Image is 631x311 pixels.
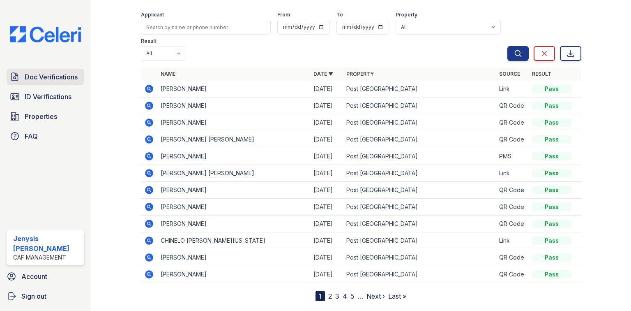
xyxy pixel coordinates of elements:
[328,292,332,300] a: 2
[310,81,343,97] td: [DATE]
[388,292,406,300] a: Last »
[157,249,310,266] td: [PERSON_NAME]
[496,114,529,131] td: QR Code
[157,131,310,148] td: [PERSON_NAME] [PERSON_NAME]
[343,114,496,131] td: Post [GEOGRAPHIC_DATA]
[496,249,529,266] td: QR Code
[496,216,529,232] td: QR Code
[7,69,84,85] a: Doc Verifications
[496,131,529,148] td: QR Code
[21,291,46,301] span: Sign out
[343,266,496,283] td: Post [GEOGRAPHIC_DATA]
[277,12,290,18] label: From
[310,131,343,148] td: [DATE]
[343,249,496,266] td: Post [GEOGRAPHIC_DATA]
[532,220,571,228] div: Pass
[141,20,271,35] input: Search by name or phone number
[496,97,529,114] td: QR Code
[366,292,385,300] a: Next ›
[157,165,310,182] td: [PERSON_NAME] [PERSON_NAME]
[157,232,310,249] td: CHINELO [PERSON_NAME][US_STATE]
[141,38,156,44] label: Result
[496,232,529,249] td: Link
[141,12,164,18] label: Applicant
[343,216,496,232] td: Post [GEOGRAPHIC_DATA]
[310,199,343,216] td: [DATE]
[343,97,496,114] td: Post [GEOGRAPHIC_DATA]
[310,97,343,114] td: [DATE]
[25,92,71,102] span: ID Verifications
[532,71,551,77] a: Result
[346,71,374,77] a: Property
[310,232,343,249] td: [DATE]
[25,111,57,121] span: Properties
[532,118,571,127] div: Pass
[3,26,88,42] img: CE_Logo_Blue-a8612792a0a2168367f1c8372b55b34899dd931a85d93a1a3d3e32e68fde9ad4.png
[335,292,339,300] a: 3
[13,253,81,262] div: CAF Management
[157,199,310,216] td: [PERSON_NAME]
[313,71,333,77] a: Date ▼
[25,131,38,141] span: FAQ
[496,182,529,199] td: QR Code
[357,291,363,301] span: …
[532,237,571,245] div: Pass
[496,81,529,97] td: Link
[343,148,496,165] td: Post [GEOGRAPHIC_DATA]
[336,12,343,18] label: To
[343,182,496,199] td: Post [GEOGRAPHIC_DATA]
[343,165,496,182] td: Post [GEOGRAPHIC_DATA]
[310,114,343,131] td: [DATE]
[315,291,325,301] div: 1
[3,288,88,304] a: Sign out
[343,292,347,300] a: 4
[310,216,343,232] td: [DATE]
[157,182,310,199] td: [PERSON_NAME]
[343,81,496,97] td: Post [GEOGRAPHIC_DATA]
[532,169,571,177] div: Pass
[157,216,310,232] td: [PERSON_NAME]
[499,71,520,77] a: Source
[532,135,571,144] div: Pass
[496,199,529,216] td: QR Code
[532,186,571,194] div: Pass
[532,85,571,93] div: Pass
[496,165,529,182] td: Link
[13,234,81,253] div: Jenysis [PERSON_NAME]
[350,292,354,300] a: 5
[157,148,310,165] td: [PERSON_NAME]
[25,72,78,82] span: Doc Verifications
[396,12,417,18] label: Property
[343,131,496,148] td: Post [GEOGRAPHIC_DATA]
[161,71,175,77] a: Name
[3,268,88,285] a: Account
[157,81,310,97] td: [PERSON_NAME]
[310,249,343,266] td: [DATE]
[157,97,310,114] td: [PERSON_NAME]
[310,182,343,199] td: [DATE]
[532,203,571,211] div: Pass
[532,253,571,262] div: Pass
[21,272,47,281] span: Account
[7,88,84,105] a: ID Verifications
[310,266,343,283] td: [DATE]
[496,266,529,283] td: QR Code
[343,232,496,249] td: Post [GEOGRAPHIC_DATA]
[157,114,310,131] td: [PERSON_NAME]
[532,102,571,110] div: Pass
[7,108,84,125] a: Properties
[157,266,310,283] td: [PERSON_NAME]
[532,152,571,160] div: Pass
[343,199,496,216] td: Post [GEOGRAPHIC_DATA]
[496,148,529,165] td: PMS
[7,128,84,144] a: FAQ
[310,148,343,165] td: [DATE]
[532,270,571,279] div: Pass
[310,165,343,182] td: [DATE]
